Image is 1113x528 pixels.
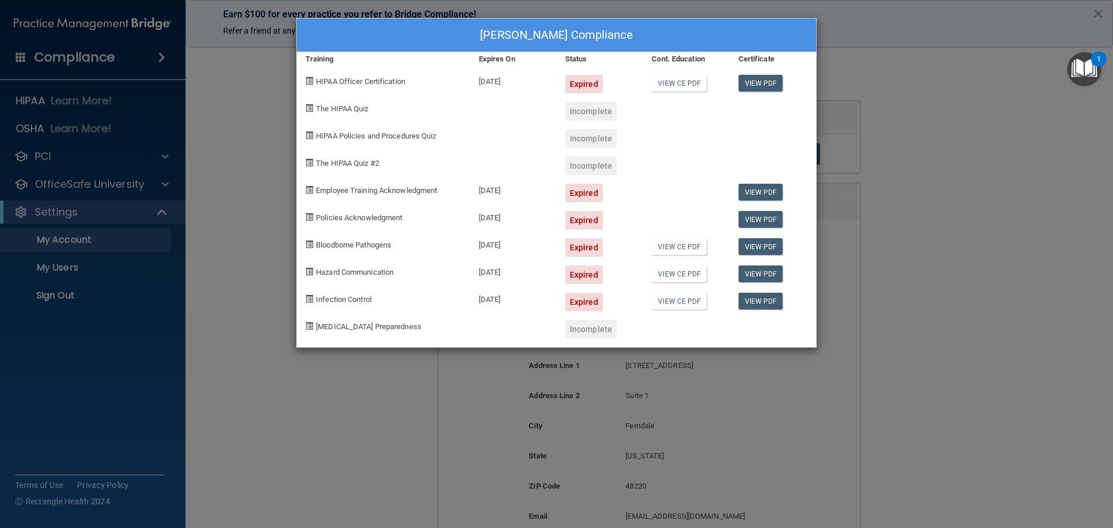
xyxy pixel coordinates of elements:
div: Training [297,52,470,66]
a: View PDF [739,265,783,282]
button: Open Resource Center, 1 new notification [1067,52,1101,86]
div: [DATE] [470,66,556,93]
div: [DATE] [470,175,556,202]
div: [DATE] [470,284,556,311]
span: The HIPAA Quiz #2 [316,159,379,167]
div: Expires On [470,52,556,66]
span: HIPAA Policies and Procedures Quiz [316,132,436,140]
div: Cont. Education [643,52,729,66]
a: View PDF [739,184,783,201]
div: [DATE] [470,230,556,257]
span: [MEDICAL_DATA] Preparedness [316,322,421,331]
span: HIPAA Officer Certification [316,77,405,86]
a: View PDF [739,293,783,309]
a: View CE PDF [652,238,707,255]
span: Infection Control [316,295,372,304]
div: Incomplete [565,102,617,121]
div: Incomplete [565,129,617,148]
div: Expired [565,238,603,257]
span: Policies Acknowledgment [316,213,402,222]
div: [DATE] [470,202,556,230]
div: Status [556,52,643,66]
a: View PDF [739,211,783,228]
span: Employee Training Acknowledgment [316,186,437,195]
div: 1 [1097,59,1101,74]
a: View CE PDF [652,75,707,92]
a: View PDF [739,75,783,92]
span: The HIPAA Quiz [316,104,368,113]
a: View PDF [739,238,783,255]
div: [DATE] [470,257,556,284]
a: View CE PDF [652,265,707,282]
div: [PERSON_NAME] Compliance [297,19,816,52]
div: Certificate [730,52,816,66]
div: Expired [565,211,603,230]
a: View CE PDF [652,293,707,309]
div: Incomplete [565,320,617,338]
span: Bloodborne Pathogens [316,241,391,249]
div: Expired [565,265,603,284]
span: Hazard Communication [316,268,394,276]
div: Incomplete [565,156,617,175]
div: Expired [565,184,603,202]
div: Expired [565,75,603,93]
div: Expired [565,293,603,311]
